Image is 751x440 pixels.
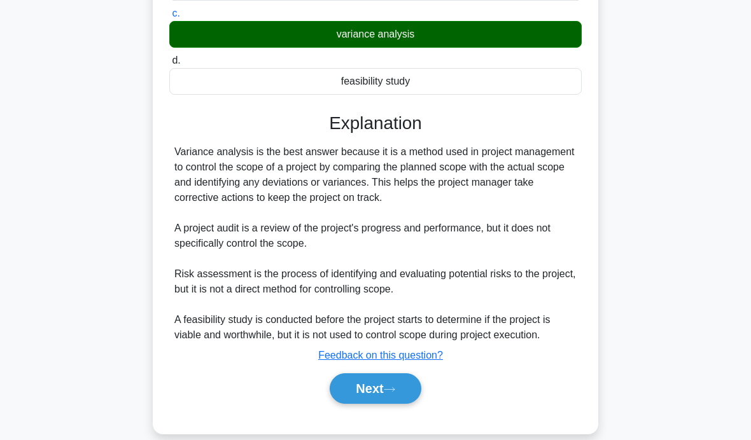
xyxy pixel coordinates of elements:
[172,55,180,65] span: d.
[177,113,574,134] h3: Explanation
[169,21,582,48] div: variance analysis
[174,144,577,343] div: Variance analysis is the best answer because it is a method used in project management to control...
[169,68,582,95] div: feasibility study
[330,373,421,404] button: Next
[318,350,443,361] a: Feedback on this question?
[172,8,179,18] span: c.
